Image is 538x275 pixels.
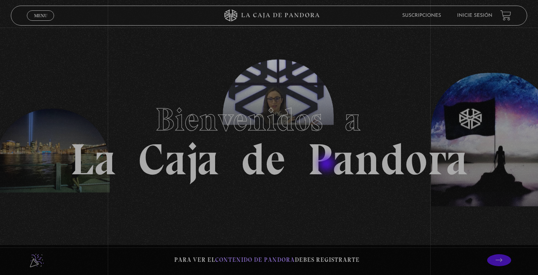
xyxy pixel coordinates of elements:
span: Menu [34,13,47,18]
span: contenido de Pandora [215,256,295,263]
a: View your shopping cart [500,10,511,21]
span: Bienvenidos a [155,100,383,139]
a: Inicie sesión [457,13,492,18]
span: Cerrar [31,20,50,26]
a: Suscripciones [402,13,441,18]
h1: La Caja de Pandora [70,94,468,181]
p: Para ver el debes registrarte [174,255,360,265]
